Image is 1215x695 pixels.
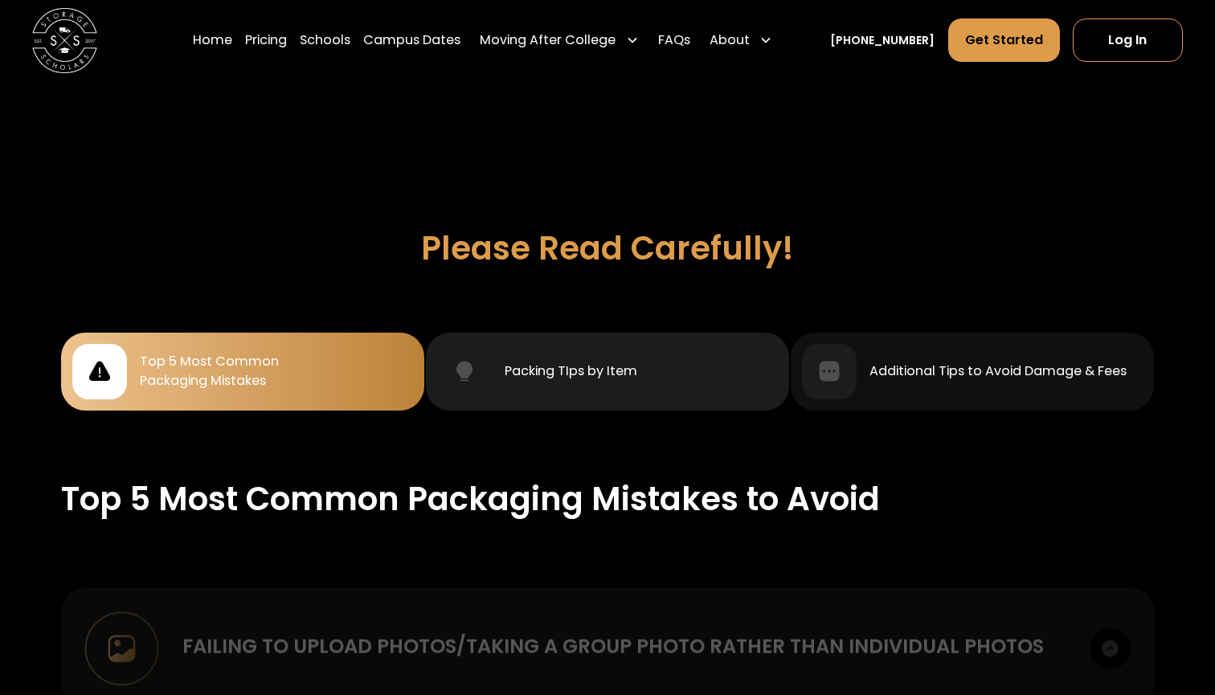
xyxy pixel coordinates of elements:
div: Packing TIps by Item [505,362,637,381]
a: Schools [300,18,350,63]
a: Log In [1073,18,1183,62]
div: About [703,18,779,63]
a: [PHONE_NUMBER] [830,32,935,49]
div: Moving After College [480,31,616,50]
a: Home [193,18,232,63]
a: home [32,8,97,73]
h3: Please Read Carefully! [421,229,794,268]
a: Campus Dates [363,18,460,63]
a: Pricing [245,18,287,63]
div: Additional Tips to Avoid Damage & Fees [869,362,1127,381]
div: Top 5 Most Common Packaging Mistakes [140,352,279,390]
div: Top 5 Most Common Packaging Mistakes to Avoid [61,475,880,523]
img: Storage Scholars main logo [32,8,97,73]
div: Failing to upload photos/taking a group photo rather than individual photos [182,632,1044,661]
a: FAQs [658,18,690,63]
a: Get Started [948,18,1060,62]
div: About [710,31,750,50]
div: Moving After College [473,18,644,63]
